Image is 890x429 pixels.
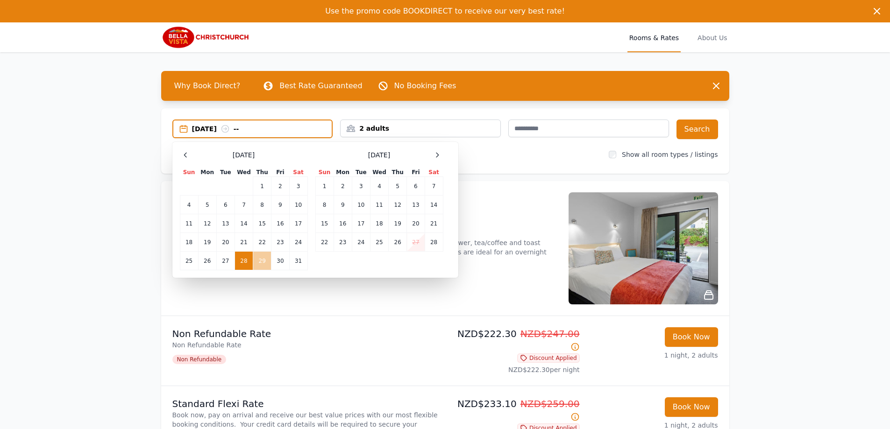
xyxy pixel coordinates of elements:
td: 25 [370,233,388,252]
th: Sat [289,168,307,177]
td: 20 [216,233,235,252]
img: Bella Vista Christchurch [161,26,251,49]
td: 8 [315,196,334,214]
td: 8 [253,196,271,214]
td: 29 [253,252,271,270]
label: Show all room types / listings [622,151,718,158]
div: 2 adults [341,124,500,133]
td: 2 [271,177,289,196]
td: 22 [253,233,271,252]
p: NZD$222.30 [449,327,580,353]
td: 21 [425,214,443,233]
a: About Us [696,22,729,52]
td: 16 [334,214,352,233]
td: 5 [198,196,216,214]
td: 15 [315,214,334,233]
td: 28 [425,233,443,252]
span: NZD$247.00 [520,328,580,339]
td: 31 [289,252,307,270]
td: 4 [180,196,198,214]
td: 11 [180,214,198,233]
th: Fri [271,168,289,177]
span: Discount Applied [517,353,580,363]
td: 18 [180,233,198,252]
td: 3 [289,177,307,196]
p: 1 night, 2 adults [587,351,718,360]
td: 20 [407,214,425,233]
td: 6 [407,177,425,196]
td: 6 [216,196,235,214]
td: 12 [389,196,407,214]
td: 10 [352,196,370,214]
th: Fri [407,168,425,177]
td: 12 [198,214,216,233]
td: 16 [271,214,289,233]
td: 13 [407,196,425,214]
th: Sat [425,168,443,177]
td: 9 [334,196,352,214]
span: Why Book Direct? [167,77,248,95]
th: Sun [315,168,334,177]
button: Book Now [665,397,718,417]
td: 3 [352,177,370,196]
td: 21 [235,233,253,252]
th: Thu [389,168,407,177]
td: 1 [315,177,334,196]
td: 18 [370,214,388,233]
button: Book Now [665,327,718,347]
th: Mon [334,168,352,177]
td: 23 [334,233,352,252]
td: 2 [334,177,352,196]
span: NZD$259.00 [520,398,580,409]
td: 15 [253,214,271,233]
td: 24 [289,233,307,252]
th: Wed [370,168,388,177]
td: 26 [198,252,216,270]
td: 25 [180,252,198,270]
td: 13 [216,214,235,233]
th: Tue [352,168,370,177]
td: 26 [389,233,407,252]
p: No Booking Fees [394,80,456,91]
p: Standard Flexi Rate [172,397,441,410]
th: Tue [216,168,235,177]
p: Non Refundable Rate [172,340,441,350]
td: 7 [235,196,253,214]
td: 7 [425,177,443,196]
td: 5 [389,177,407,196]
th: Mon [198,168,216,177]
span: [DATE] [368,150,390,160]
td: 27 [407,233,425,252]
td: 19 [198,233,216,252]
p: Non Refundable Rate [172,327,441,340]
button: Search [676,120,718,139]
td: 17 [352,214,370,233]
th: Sun [180,168,198,177]
th: Thu [253,168,271,177]
td: 23 [271,233,289,252]
th: Wed [235,168,253,177]
td: 14 [425,196,443,214]
td: 27 [216,252,235,270]
p: NZD$222.30 per night [449,365,580,374]
td: 24 [352,233,370,252]
td: 4 [370,177,388,196]
td: 10 [289,196,307,214]
td: 17 [289,214,307,233]
td: 11 [370,196,388,214]
td: 19 [389,214,407,233]
td: 1 [253,177,271,196]
td: 28 [235,252,253,270]
p: NZD$233.10 [449,397,580,423]
span: Use the promo code BOOKDIRECT to receive our very best rate! [325,7,565,15]
td: 14 [235,214,253,233]
td: 30 [271,252,289,270]
td: 22 [315,233,334,252]
a: Rooms & Rates [627,22,681,52]
span: [DATE] [233,150,255,160]
p: Best Rate Guaranteed [279,80,362,91]
div: [DATE] -- [192,124,332,134]
span: Non Refundable [172,355,227,364]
